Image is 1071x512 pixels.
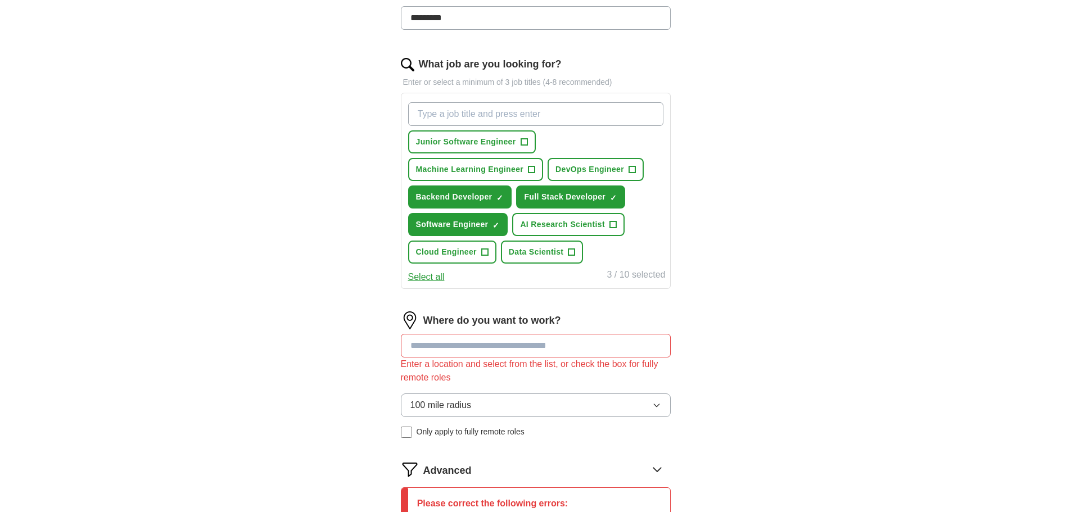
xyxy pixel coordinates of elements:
[417,426,525,438] span: Only apply to fully remote roles
[610,193,617,202] span: ✓
[401,58,414,71] img: search.png
[408,213,508,236] button: Software Engineer✓
[408,270,445,284] button: Select all
[416,164,524,175] span: Machine Learning Engineer
[516,185,625,209] button: Full Stack Developer✓
[548,158,644,181] button: DevOps Engineer
[496,193,503,202] span: ✓
[401,393,671,417] button: 100 mile radius
[408,158,544,181] button: Machine Learning Engineer
[416,219,489,230] span: Software Engineer
[408,130,536,153] button: Junior Software Engineer
[401,76,671,88] p: Enter or select a minimum of 3 job titles (4-8 recommended)
[423,313,561,328] label: Where do you want to work?
[524,191,605,203] span: Full Stack Developer
[607,268,665,284] div: 3 / 10 selected
[555,164,624,175] span: DevOps Engineer
[512,213,625,236] button: AI Research Scientist
[417,497,661,510] p: Please correct the following errors:
[501,241,584,264] button: Data Scientist
[408,102,663,126] input: Type a job title and press enter
[419,57,562,72] label: What job are you looking for?
[416,191,492,203] span: Backend Developer
[492,221,499,230] span: ✓
[410,398,472,412] span: 100 mile radius
[408,241,496,264] button: Cloud Engineer
[401,427,412,438] input: Only apply to fully remote roles
[416,136,516,148] span: Junior Software Engineer
[401,311,419,329] img: location.png
[509,246,564,258] span: Data Scientist
[520,219,605,230] span: AI Research Scientist
[416,246,477,258] span: Cloud Engineer
[408,185,512,209] button: Backend Developer✓
[401,357,671,384] div: Enter a location and select from the list, or check the box for fully remote roles
[401,460,419,478] img: filter
[423,463,472,478] span: Advanced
